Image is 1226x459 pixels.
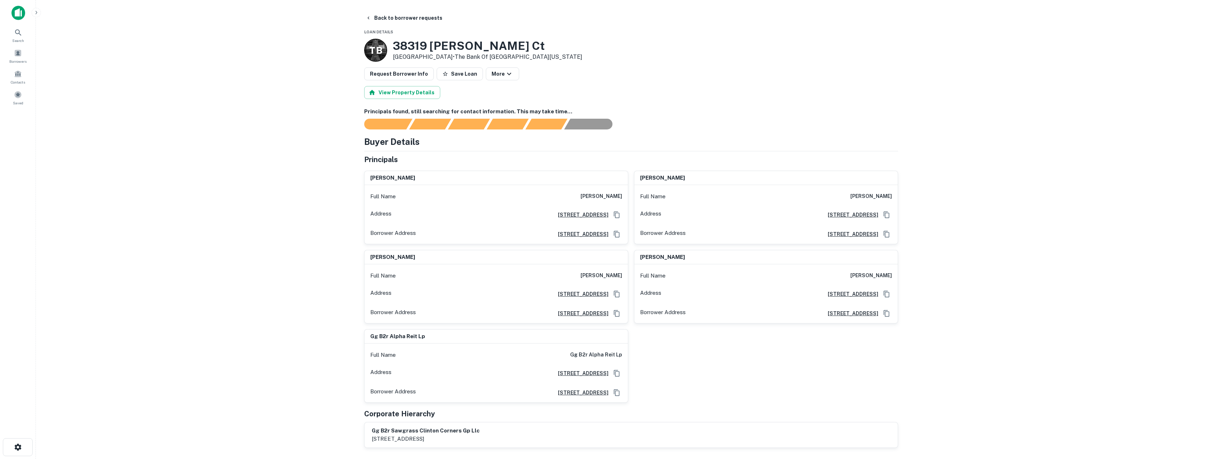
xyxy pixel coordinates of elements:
span: Loan Details [364,30,393,34]
button: Copy Address [881,289,892,299]
button: Copy Address [611,289,622,299]
p: [STREET_ADDRESS] [372,435,480,443]
button: Copy Address [881,229,892,240]
h3: 38319 [PERSON_NAME] Ct [393,39,582,53]
h5: Principals [364,154,398,165]
a: Contacts [2,67,34,86]
button: Copy Address [611,387,622,398]
a: [STREET_ADDRESS] [552,369,609,377]
a: [STREET_ADDRESS] [552,309,609,317]
div: Principals found, still searching for contact information. This may take time... [525,119,567,129]
h6: gg b2r alpha reit lp [570,351,622,359]
h6: [PERSON_NAME] [850,271,892,280]
div: Your request is received and processing... [409,119,451,129]
button: Copy Address [611,229,622,240]
h6: [PERSON_NAME] [370,174,415,182]
button: Back to borrower requests [363,11,445,24]
button: Copy Address [611,308,622,319]
button: View Property Details [364,86,440,99]
span: Search [12,38,24,43]
h6: Principals found, still searching for contact information. This may take time... [364,108,898,116]
a: [STREET_ADDRESS] [822,309,878,317]
button: Save Loan [437,67,483,80]
div: Documents found, AI parsing details... [448,119,490,129]
h6: [PERSON_NAME] [640,174,685,182]
img: capitalize-icon.png [11,6,25,20]
a: The Bank Of [GEOGRAPHIC_DATA][US_STATE] [455,53,582,60]
button: Copy Address [881,308,892,319]
a: [STREET_ADDRESS] [822,290,878,298]
span: Saved [13,100,23,106]
p: Full Name [640,192,666,201]
a: [STREET_ADDRESS] [822,230,878,238]
a: [STREET_ADDRESS] [552,290,609,298]
h6: [PERSON_NAME] [640,253,685,261]
a: Borrowers [2,46,34,66]
p: Full Name [370,192,396,201]
iframe: Chat Widget [1190,402,1226,436]
button: Copy Address [611,209,622,220]
h4: Buyer Details [364,135,420,148]
p: Borrower Address [640,229,686,240]
h6: gg b2r alpha reit lp [370,332,425,341]
div: Principals found, AI now looking for contact information... [487,119,529,129]
p: T B [369,43,382,57]
p: [GEOGRAPHIC_DATA] • [393,53,582,61]
p: Address [640,289,661,299]
a: Saved [2,88,34,107]
h6: gg b2r sawgrass clinton corners gp llc [372,427,480,435]
span: Contacts [11,79,25,85]
span: Borrowers [9,58,27,64]
h6: [PERSON_NAME] [581,192,622,201]
h6: [PERSON_NAME] [370,253,415,261]
a: [STREET_ADDRESS] [822,211,878,219]
p: Full Name [370,271,396,280]
p: Address [640,209,661,220]
p: Borrower Address [370,387,416,398]
h6: [PERSON_NAME] [850,192,892,201]
p: Borrower Address [640,308,686,319]
div: AI fulfillment process complete. [564,119,621,129]
p: Address [370,289,391,299]
p: Full Name [640,271,666,280]
h6: [PERSON_NAME] [581,271,622,280]
a: Search [2,25,34,45]
p: Full Name [370,351,396,359]
h5: Corporate Hierarchy [364,408,435,419]
button: Copy Address [611,368,622,379]
button: Request Borrower Info [364,67,434,80]
p: Address [370,209,391,220]
p: Borrower Address [370,308,416,319]
a: [STREET_ADDRESS] [552,211,609,219]
a: [STREET_ADDRESS] [552,230,609,238]
div: Sending borrower request to AI... [356,119,409,129]
button: More [486,67,519,80]
p: Borrower Address [370,229,416,240]
p: Address [370,368,391,379]
a: [STREET_ADDRESS] [552,389,609,397]
button: Copy Address [881,209,892,220]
